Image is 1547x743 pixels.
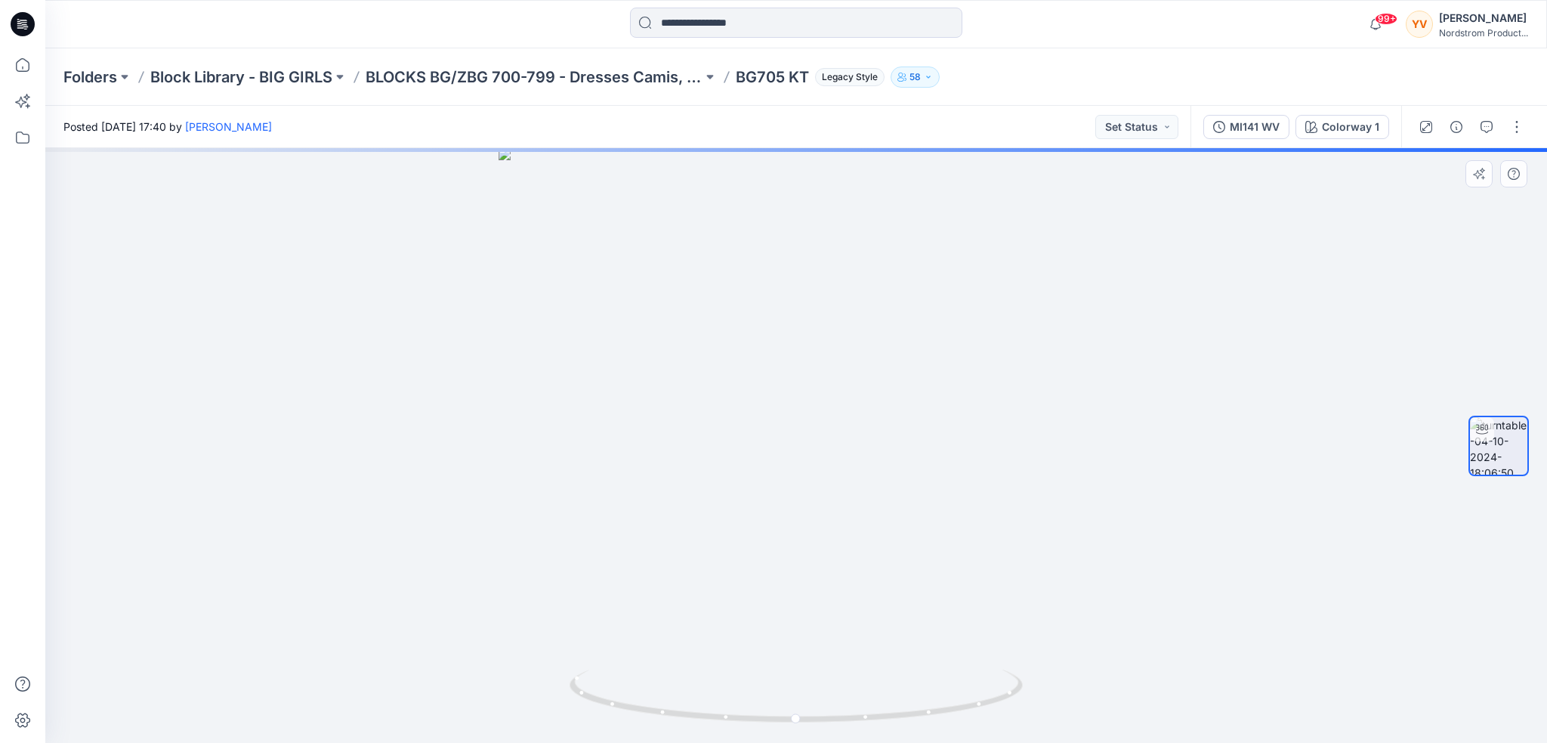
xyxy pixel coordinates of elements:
[1439,9,1528,27] div: [PERSON_NAME]
[1295,115,1389,139] button: Colorway 1
[736,67,809,88] p: BG705 KT
[1470,417,1527,475] img: turntable-04-10-2024-18:06:50
[1444,115,1468,139] button: Details
[909,69,921,85] p: 58
[1230,119,1280,135] div: MI141 WV
[150,67,332,88] a: Block Library - BIG GIRLS
[1439,27,1528,39] div: Nordstrom Product...
[63,119,272,135] span: Posted [DATE] 17:40 by
[815,68,885,86] span: Legacy Style
[1375,13,1397,25] span: 99+
[1203,115,1289,139] button: MI141 WV
[1322,119,1379,135] div: Colorway 1
[366,67,702,88] a: BLOCKS BG/ZBG 700-799 - Dresses Camis, Gowns, Chemise
[809,67,885,88] button: Legacy Style
[185,120,272,133] a: [PERSON_NAME]
[63,67,117,88] a: Folders
[891,67,940,88] button: 58
[1406,11,1433,38] div: YV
